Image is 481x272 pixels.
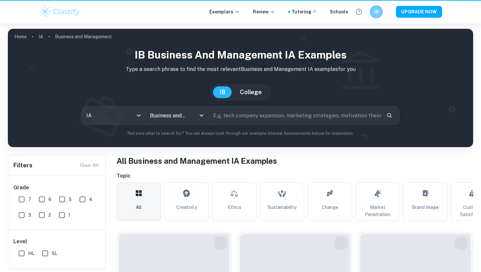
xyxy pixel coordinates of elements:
[39,32,43,41] a: IA
[209,8,240,15] p: Exemplars
[69,196,72,203] span: 5
[116,172,473,180] h6: Topic
[28,250,34,257] span: HL
[330,8,348,15] a: Schools
[13,65,468,73] p: Type a search phrase to find the most relevant Business and Management IA examples for you
[14,32,27,41] a: Home
[412,204,439,211] span: Brand Image
[55,33,112,40] p: Business and Management
[197,111,206,120] button: Open
[48,196,51,203] span: 6
[28,196,31,203] span: 7
[353,6,365,17] button: Help and Feedback
[13,238,101,246] h6: Level
[373,8,380,15] h6: JB
[268,204,296,211] span: Sustainability
[213,86,232,98] button: IB
[136,204,142,211] span: All
[358,204,397,218] span: Market Penetration
[89,196,92,203] span: 4
[384,110,395,121] button: Search
[233,86,268,98] button: College
[370,5,383,18] button: JB
[8,29,473,147] img: profile cover
[13,161,32,170] h6: Filters
[292,8,317,15] a: Tutoring
[13,47,468,63] h1: IB Business and Management IA examples
[28,212,31,219] span: 3
[116,155,473,167] h1: All Business and Management IA Examples
[176,204,197,211] span: Creativity
[13,130,468,137] p: Not sure what to search for? You can always look through our example Internal Assessments below f...
[48,212,51,219] span: 2
[39,5,80,18] img: Clastify logo
[228,204,241,211] span: Ethics
[52,250,57,257] span: SL
[322,204,338,211] span: Change
[68,212,70,219] span: 1
[209,106,381,125] input: E.g. tech company expansion, marketing strategies, motivation theories...
[253,8,275,15] p: Review
[13,184,101,192] h6: Grade
[82,106,145,125] div: IA
[396,6,442,18] button: UPGRADE NOW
